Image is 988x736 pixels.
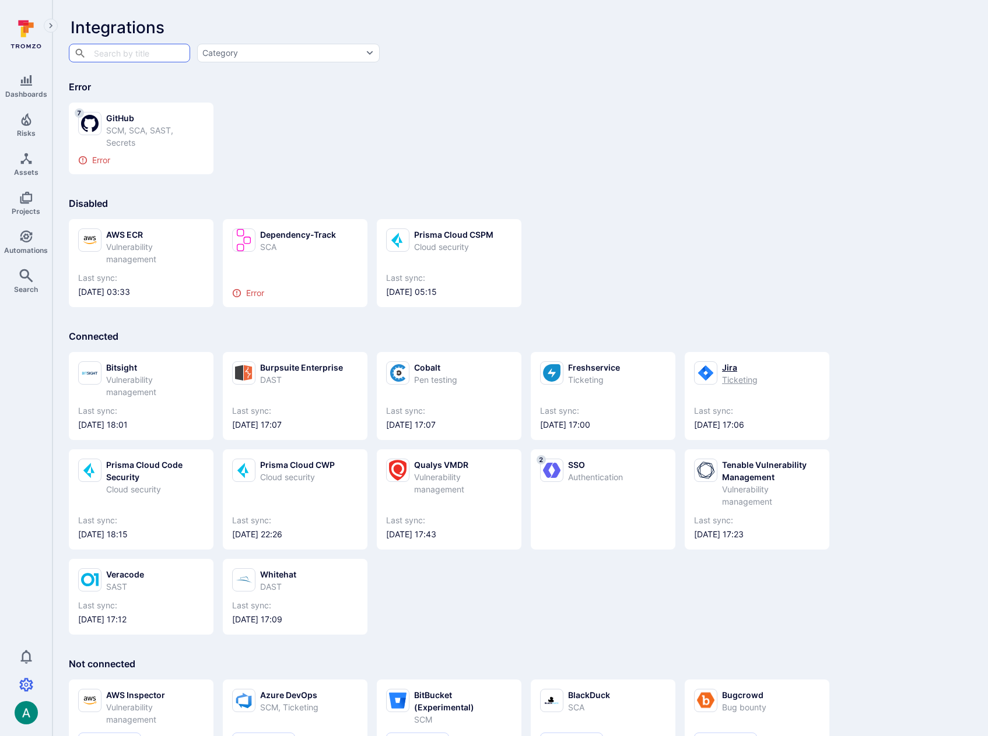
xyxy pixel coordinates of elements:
div: SCM, SCA, SAST, Secrets [106,124,204,149]
span: Last sync: [386,515,512,526]
div: Authentication [568,471,623,483]
span: [DATE] 17:43 [386,529,512,540]
div: Azure DevOps [260,689,318,701]
span: [DATE] 03:33 [78,286,204,298]
div: Vulnerability management [106,241,204,265]
i: Expand navigation menu [47,21,55,31]
div: DAST [260,580,296,593]
span: Projects [12,207,40,216]
div: Vulnerability management [106,374,204,398]
div: Cloud security [106,483,204,495]
div: Vulnerability management [106,701,204,726]
div: Burpsuite Enterprise [260,361,343,374]
div: Arjan Dehar [15,701,38,724]
a: Qualys VMDRVulnerability managementLast sync:[DATE] 17:43 [386,459,512,540]
div: Category [202,47,238,59]
div: Qualys VMDR [414,459,512,471]
span: Last sync: [78,405,204,417]
span: Dashboards [5,90,47,98]
span: Last sync: [232,405,358,417]
div: DAST [260,374,343,386]
div: Cloud security [414,241,493,253]
div: Bitsight [106,361,204,374]
span: Last sync: [386,272,512,284]
div: SSO [568,459,623,471]
div: SCM [414,713,512,726]
span: Search [14,285,38,294]
span: Last sync: [694,405,820,417]
span: Error [69,81,91,93]
a: Burpsuite EnterpriseDASTLast sync:[DATE] 17:07 [232,361,358,431]
div: Pen testing [414,374,457,386]
span: [DATE] 18:01 [78,419,204,431]
span: Last sync: [386,405,512,417]
span: 7 [75,108,84,118]
a: CobaltPen testingLast sync:[DATE] 17:07 [386,361,512,431]
div: Cloud security [260,471,335,483]
div: Error [232,288,358,298]
span: [DATE] 05:15 [386,286,512,298]
div: Bug bounty [722,701,766,713]
span: [DATE] 17:23 [694,529,820,540]
div: Dependency-Track [260,228,336,241]
div: AWS ECR [106,228,204,241]
a: WhitehatDASTLast sync:[DATE] 17:09 [232,568,358,625]
span: [DATE] 18:15 [78,529,204,540]
input: Search by title [91,43,167,63]
span: Last sync: [78,515,204,526]
a: BitsightVulnerability managementLast sync:[DATE] 18:01 [78,361,204,431]
div: Prisma Cloud Code Security [106,459,204,483]
a: JiraTicketingLast sync:[DATE] 17:06 [694,361,820,431]
a: Prisma Cloud CSPMCloud securityLast sync:[DATE] 05:15 [386,228,512,298]
span: Risks [17,129,36,138]
span: 2 [537,455,546,464]
div: Vulnerability management [722,483,820,508]
span: Last sync: [694,515,820,526]
div: Error [78,156,204,165]
span: [DATE] 22:26 [232,529,358,540]
div: BitBucket (Experimental) [414,689,512,713]
div: Vulnerability management [414,471,512,495]
a: Prisma Cloud Code SecurityCloud securityLast sync:[DATE] 18:15 [78,459,204,540]
span: [DATE] 17:00 [540,419,666,431]
div: SCA [260,241,336,253]
div: GitHub [106,112,204,124]
a: Tenable Vulnerability ManagementVulnerability managementLast sync:[DATE] 17:23 [694,459,820,540]
div: Cobalt [414,361,457,374]
span: Last sync: [540,405,666,417]
a: AWS ECRVulnerability managementLast sync:[DATE] 03:33 [78,228,204,298]
span: [DATE] 17:06 [694,419,820,431]
div: Veracode [106,568,144,580]
a: 7GitHubSCM, SCA, SAST, SecretsError [78,112,204,165]
span: [DATE] 17:09 [232,614,358,625]
div: SAST [106,580,144,593]
a: Prisma Cloud CWPCloud securityLast sync:[DATE] 22:26 [232,459,358,540]
span: Not connected [69,658,135,670]
span: Last sync: [78,600,204,611]
button: Expand navigation menu [44,19,58,33]
div: Jira [722,361,758,374]
button: Category [197,44,380,62]
span: Automations [4,246,48,255]
div: Freshservice [568,361,620,374]
span: Disabled [69,198,108,209]
div: SCM, Ticketing [260,701,318,713]
div: Tenable Vulnerability Management [722,459,820,483]
div: Bugcrowd [722,689,766,701]
a: Dependency-TrackSCAError [232,228,358,298]
a: FreshserviceTicketingLast sync:[DATE] 17:00 [540,361,666,431]
div: Whitehat [260,568,296,580]
div: Ticketing [568,374,620,386]
img: ACg8ocLSa5mPYBaXNx3eFu_EmspyJX0laNWN7cXOFirfQ7srZveEpg=s96-c [15,701,38,724]
div: Prisma Cloud CSPM [414,228,493,241]
span: Last sync: [232,515,358,526]
div: SCA [568,701,610,713]
div: Ticketing [722,374,758,386]
div: Prisma Cloud CWP [260,459,335,471]
span: Last sync: [78,272,204,284]
span: Integrations [71,17,164,37]
a: 2SSOAuthentication [540,459,666,540]
span: [DATE] 17:12 [78,614,204,625]
span: [DATE] 17:07 [386,419,512,431]
a: VeracodeSASTLast sync:[DATE] 17:12 [78,568,204,625]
